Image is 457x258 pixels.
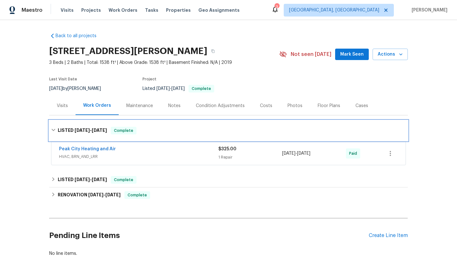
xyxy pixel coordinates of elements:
[49,120,408,141] div: LISTED [DATE]-[DATE]Complete
[49,86,63,91] span: [DATE]
[61,7,74,13] span: Visits
[291,51,331,58] span: Not seen [DATE]
[92,177,107,182] span: [DATE]
[142,86,214,91] span: Listed
[58,127,107,134] h6: LISTED
[49,250,408,257] div: No line items.
[111,177,136,183] span: Complete
[57,103,68,109] div: Visits
[49,187,408,203] div: RENOVATION [DATE]-[DATE]Complete
[126,103,153,109] div: Maintenance
[349,150,360,157] span: Paid
[168,103,181,109] div: Notes
[75,128,90,132] span: [DATE]
[275,4,279,10] div: 3
[59,147,116,151] a: Peak City Heating and Air
[156,86,185,91] span: -
[75,128,107,132] span: -
[88,193,103,197] span: [DATE]
[282,151,295,156] span: [DATE]
[409,7,447,13] span: [PERSON_NAME]
[49,59,279,66] span: 3 Beds | 2 Baths | Total: 1538 ft² | Above Grade: 1538 ft² | Basement Finished: N/A | 2019
[378,51,403,58] span: Actions
[145,8,158,12] span: Tasks
[59,153,218,160] span: HVAC, BRN_AND_LRR
[109,7,137,13] span: Work Orders
[335,49,369,60] button: Mark Seen
[58,176,107,184] h6: LISTED
[198,7,240,13] span: Geo Assignments
[218,154,282,160] div: 1 Repair
[288,103,302,109] div: Photos
[58,191,121,199] h6: RENOVATION
[297,151,310,156] span: [DATE]
[171,86,185,91] span: [DATE]
[49,33,110,39] a: Back to all projects
[156,86,170,91] span: [DATE]
[340,51,364,58] span: Mark Seen
[207,45,219,57] button: Copy Address
[196,103,245,109] div: Condition Adjustments
[81,7,101,13] span: Projects
[49,85,109,92] div: by [PERSON_NAME]
[369,233,408,239] div: Create Line Item
[22,7,43,13] span: Maestro
[260,103,272,109] div: Costs
[355,103,368,109] div: Cases
[373,49,408,60] button: Actions
[318,103,340,109] div: Floor Plans
[111,127,136,134] span: Complete
[142,77,156,81] span: Project
[289,7,379,13] span: [GEOGRAPHIC_DATA], [GEOGRAPHIC_DATA]
[282,150,310,157] span: -
[49,48,207,54] h2: [STREET_ADDRESS][PERSON_NAME]
[49,77,77,81] span: Last Visit Date
[92,128,107,132] span: [DATE]
[105,193,121,197] span: [DATE]
[75,177,90,182] span: [DATE]
[88,193,121,197] span: -
[49,221,369,250] h2: Pending Line Items
[83,102,111,109] div: Work Orders
[125,192,149,198] span: Complete
[166,7,191,13] span: Properties
[75,177,107,182] span: -
[49,172,408,187] div: LISTED [DATE]-[DATE]Complete
[218,147,236,151] span: $325.00
[189,87,214,91] span: Complete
